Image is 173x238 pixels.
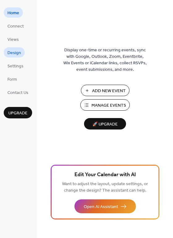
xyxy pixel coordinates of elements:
span: Display one-time or recurring events, sync with Google, Outlook, Zoom, Eventbrite, Wix Events or ... [63,47,147,73]
span: Add New Event [92,88,126,94]
button: Open AI Assistant [74,199,136,213]
span: Connect [7,23,24,30]
a: Design [4,47,25,57]
a: Home [4,7,23,18]
button: Add New Event [81,85,129,96]
span: Upgrade [8,110,27,117]
span: Design [7,50,21,56]
a: Connect [4,21,27,31]
span: Home [7,10,19,16]
span: Settings [7,63,23,70]
span: Edit Your Calendar with AI [74,171,136,179]
a: Settings [4,61,27,71]
span: 🚀 Upgrade [88,120,122,129]
button: 🚀 Upgrade [84,118,126,130]
span: Views [7,36,19,43]
span: Open AI Assistant [84,204,118,210]
span: Want to adjust the layout, update settings, or change the design? The assistant can help. [62,180,148,195]
a: Contact Us [4,87,32,97]
span: Manage Events [91,102,126,109]
a: Views [4,34,23,44]
span: Contact Us [7,90,28,96]
a: Form [4,74,21,84]
button: Upgrade [4,107,32,118]
button: Manage Events [80,99,130,111]
span: Form [7,76,17,83]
